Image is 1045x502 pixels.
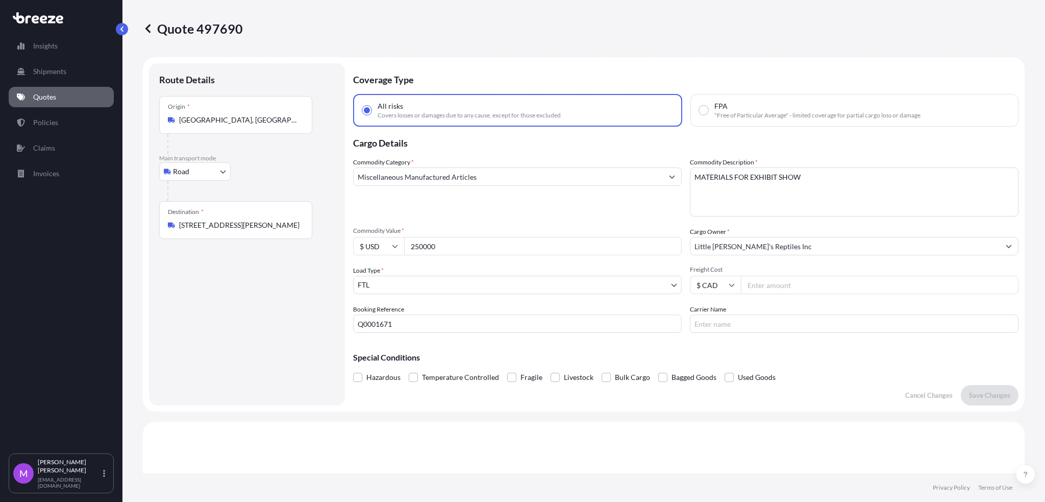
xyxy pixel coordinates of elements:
[978,484,1012,492] a: Terms of Use
[905,390,953,400] p: Cancel Changes
[690,227,730,237] label: Cargo Owner
[690,304,726,315] label: Carrier Name
[422,370,499,385] span: Temperature Controlled
[353,266,384,276] span: Load Type
[378,111,561,119] span: Covers losses or damages due to any cause, except for those excluded
[671,370,716,385] span: Bagged Goods
[173,166,189,177] span: Road
[33,169,59,179] p: Invoices
[564,370,593,385] span: Livestock
[741,276,1018,294] input: Enter amount
[353,127,1018,157] p: Cargo Details
[378,101,403,111] span: All risks
[33,66,66,77] p: Shipments
[738,370,776,385] span: Used Goods
[690,315,1018,333] input: Enter name
[362,106,371,115] input: All risksCovers losses or damages due to any cause, except for those excluded
[690,266,1018,274] span: Freight Cost
[690,168,1018,217] textarea: MATERIALS FOR EXHIBIT SHOW
[353,227,682,235] span: Commodity Value
[663,168,681,186] button: Show suggestions
[1000,237,1018,255] button: Show suggestions
[179,115,300,125] input: Origin
[366,370,401,385] span: Hazardous
[159,74,215,86] p: Route Details
[714,111,920,119] span: "Free of Particular Average" - limited coverage for partial cargo loss or damage
[933,484,970,492] a: Privacy Policy
[9,138,114,158] a: Claims
[353,157,414,168] label: Commodity Category
[33,143,55,153] p: Claims
[159,154,335,162] p: Main transport mode
[353,276,682,294] button: FTL
[358,280,369,290] span: FTL
[9,61,114,82] a: Shipments
[520,370,542,385] span: Fragile
[690,157,758,168] label: Commodity Description
[179,220,300,230] input: Destination
[353,315,682,333] input: Your internal reference
[168,103,190,111] div: Origin
[353,304,404,315] label: Booking Reference
[404,237,682,255] input: Type amount
[897,385,961,405] button: Cancel Changes
[38,476,101,489] p: [EMAIL_ADDRESS][DOMAIN_NAME]
[9,112,114,133] a: Policies
[969,390,1010,400] p: Save Changes
[699,106,708,115] input: FPA"Free of Particular Average" - limited coverage for partial cargo loss or damage
[19,468,28,479] span: M
[615,370,650,385] span: Bulk Cargo
[168,208,204,216] div: Destination
[159,162,231,181] button: Select transport
[9,36,114,56] a: Insights
[714,101,728,111] span: FPA
[33,117,58,128] p: Policies
[354,168,663,186] input: Select a commodity type
[33,92,56,102] p: Quotes
[353,63,1018,94] p: Coverage Type
[9,87,114,107] a: Quotes
[961,385,1018,405] button: Save Changes
[38,458,101,474] p: [PERSON_NAME] [PERSON_NAME]
[143,20,243,37] p: Quote 497690
[353,353,1018,362] p: Special Conditions
[33,41,58,51] p: Insights
[690,237,1000,255] input: Full name
[9,163,114,184] a: Invoices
